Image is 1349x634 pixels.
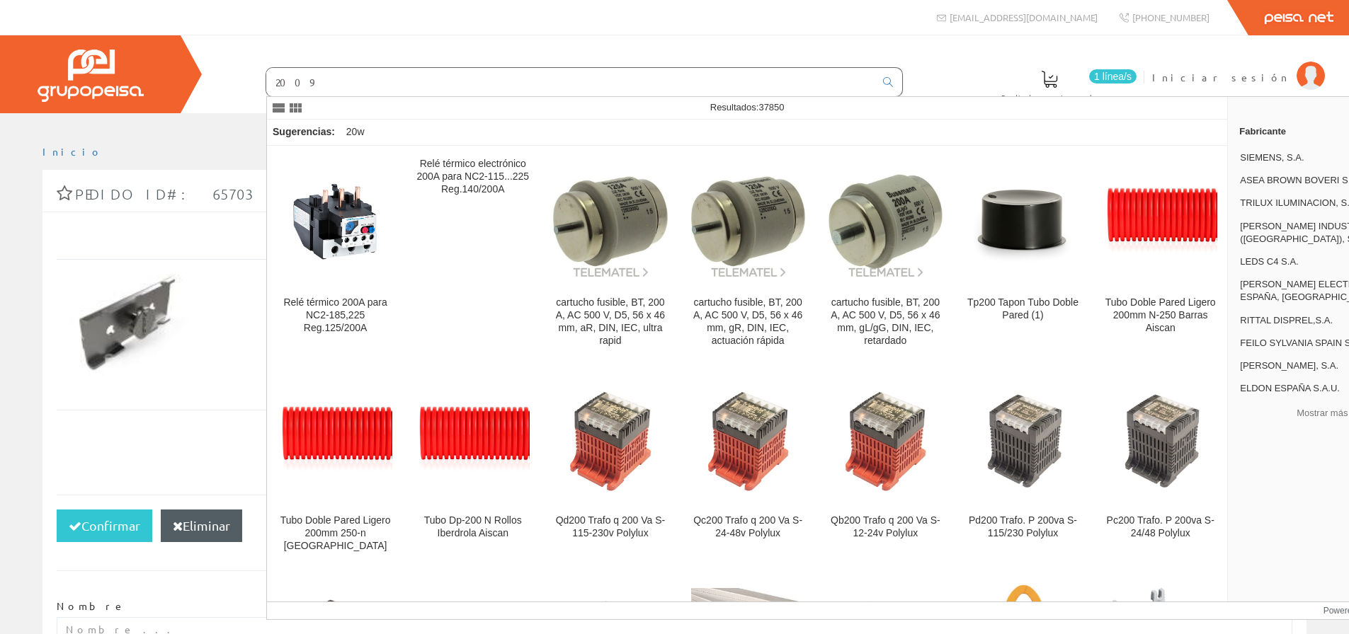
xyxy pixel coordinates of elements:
a: Relé térmico electrónico 200A para NC2-115...225 Reg.140/200A [404,146,541,364]
input: Buscar ... [266,68,875,96]
a: Relé térmico 200A para NC2-185,225 Reg.125/200A Relé térmico 200A para NC2-185,225 Reg.125/200A [267,146,404,364]
img: Qb200 Trafo q 200 Va S-12-24v Polylux [829,383,943,497]
label: Nombre [57,599,125,613]
span: 37850 [758,102,784,113]
a: Pd200 Trafo. P 200va S-115/230 Polylux Pd200 Trafo. P 200va S-115/230 Polylux [955,364,1091,569]
a: 1 línea/s Pedido actual [987,59,1140,110]
img: Foto artículo Conjunto CULA 65_105 EZ (192x143.62204724409) [62,274,198,376]
img: Tubo Doble Pared Ligero 200mm N-250 Barras Aiscan [1103,183,1217,259]
div: Relé térmico 200A para NC2-185,225 Reg.125/200A [278,296,392,335]
div: Sugerencias: [267,122,338,142]
span: [EMAIL_ADDRESS][DOMAIN_NAME] [950,11,1098,23]
span: 1 línea/s [1089,69,1137,83]
a: Pc200 Trafo. P 200va S-24/48 Polylux Pc200 Trafo. P 200va S-24/48 Polylux [1092,364,1229,569]
div: Qd200 Trafo q 200 Va S-115-230v Polylux [553,514,667,540]
div: cartucho fusible, BT, 200 A, AC 500 V, D5, 56 x 46 mm, gR, DIN, IEC, actuación rápida [691,296,805,347]
div: Qc200 Trafo q 200 Va S-24-48v Polylux [691,514,805,540]
a: cartucho fusible, BT, 200 A, AC 500 V, D5, 56 x 46 mm, gR, DIN, IEC, actuación rápida cartucho fu... [680,146,816,364]
img: cartucho fusible, BT, 200 A, AC 500 V, D5, 56 x 46 mm, aR, DIN, IEC, ultra rapid [553,164,667,278]
img: Tp200 Tapon Tubo Doble Pared (1) [966,178,1080,265]
a: Tubo Dp-200 N Rollos Iberdrola Aiscan Tubo Dp-200 N Rollos Iberdrola Aiscan [404,364,541,569]
div: 20w [341,120,370,145]
img: Qd200 Trafo q 200 Va S-115-230v Polylux [553,383,667,497]
span: [PHONE_NUMBER] [1132,11,1209,23]
div: Pc200 Trafo. P 200va S-24/48 Polylux [1103,514,1217,540]
button: Confirmar [57,509,152,542]
a: Tubo Doble Pared Ligero 200mm N-250 Barras Aiscan Tubo Doble Pared Ligero 200mm N-250 Barras Aiscan [1092,146,1229,364]
span: Resultados: [710,102,785,113]
span: Pedido ID#: 65703 | [DATE] 10:40:10 | Cliente Invitado 1575730616 (1575730616) [75,185,840,202]
div: Qb200 Trafo q 200 Va S-12-24v Polylux [829,514,943,540]
img: Tubo Doble Pared Ligero 200mm 250-n Aiscan [278,402,392,478]
div: Tp200 Tapon Tubo Doble Pared (1) [966,296,1080,322]
img: cartucho fusible, BT, 200 A, AC 500 V, D5, 56 x 46 mm, gR, DIN, IEC, actuación rápida [691,164,805,278]
a: cartucho fusible, BT, 200 A, AC 500 V, D5, 56 x 46 mm, aR, DIN, IEC, ultra rapid cartucho fusible... [542,146,678,364]
img: Relé térmico 200A para NC2-185,225 Reg.125/200A [278,171,392,272]
img: cartucho fusible, BT, 200 A, AC 500 V, D5, 56 x 46 mm, gL/gG, DIN, IEC, retardado [829,164,943,278]
a: cartucho fusible, BT, 200 A, AC 500 V, D5, 56 x 46 mm, gL/gG, DIN, IEC, retardado cartucho fusibl... [817,146,954,364]
div: Total pedido: Total líneas: [57,410,1292,495]
div: Tubo Doble Pared Ligero 200mm 250-n [GEOGRAPHIC_DATA] [278,514,392,553]
a: Iniciar sesión [1152,59,1325,72]
a: Qb200 Trafo q 200 Va S-12-24v Polylux Qb200 Trafo q 200 Va S-12-24v Polylux [817,364,954,569]
span: Pedido actual [1001,91,1098,105]
span: Iniciar sesión [1152,70,1290,84]
img: Qc200 Trafo q 200 Va S-24-48v Polylux [691,383,805,497]
div: cartucho fusible, BT, 200 A, AC 500 V, D5, 56 x 46 mm, gL/gG, DIN, IEC, retardado [829,296,943,347]
a: Inicio [42,145,103,158]
a: Tubo Doble Pared Ligero 200mm 250-n Aiscan Tubo Doble Pared Ligero 200mm 250-n [GEOGRAPHIC_DATA] [267,364,404,569]
img: Tubo Dp-200 N Rollos Iberdrola Aiscan [416,402,530,478]
img: Pc200 Trafo. P 200va S-24/48 Polylux [1103,383,1217,497]
div: Pd200 Trafo. P 200va S-115/230 Polylux [966,514,1080,540]
a: Qd200 Trafo q 200 Va S-115-230v Polylux Qd200 Trafo q 200 Va S-115-230v Polylux [542,364,678,569]
img: Grupo Peisa [38,50,144,102]
a: Qc200 Trafo q 200 Va S-24-48v Polylux Qc200 Trafo q 200 Va S-24-48v Polylux [680,364,816,569]
div: cartucho fusible, BT, 200 A, AC 500 V, D5, 56 x 46 mm, aR, DIN, IEC, ultra rapid [553,296,667,347]
div: Tubo Dp-200 N Rollos Iberdrola Aiscan [416,514,530,540]
button: Eliminar [161,509,242,542]
div: Relé térmico electrónico 200A para NC2-115...225 Reg.140/200A [416,158,530,196]
div: Tubo Doble Pared Ligero 200mm N-250 Barras Aiscan [1103,296,1217,335]
img: Pd200 Trafo. P 200va S-115/230 Polylux [966,383,1080,497]
a: Tp200 Tapon Tubo Doble Pared (1) Tp200 Tapon Tubo Doble Pared (1) [955,146,1091,364]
